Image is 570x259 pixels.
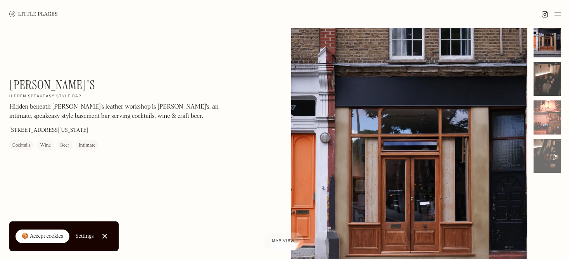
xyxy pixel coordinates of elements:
[40,142,51,150] div: Wine
[9,127,88,135] p: [STREET_ADDRESS][US_STATE]
[76,233,94,239] div: Settings
[16,230,69,243] a: 🍪 Accept cookies
[60,142,69,150] div: Beer
[263,233,304,250] a: Map view
[9,94,81,100] h2: Hidden speakeasy style bar
[79,142,95,150] div: Intimate
[97,228,112,244] a: Close Cookie Popup
[9,78,95,92] h1: [PERSON_NAME]'s
[12,142,31,150] div: Cocktails
[9,103,219,121] p: Hidden beneath [PERSON_NAME]'s leather workshop is [PERSON_NAME]'s, an intimate, speakeasy style ...
[272,239,295,243] span: Map view
[76,228,94,245] a: Settings
[22,233,63,240] div: 🍪 Accept cookies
